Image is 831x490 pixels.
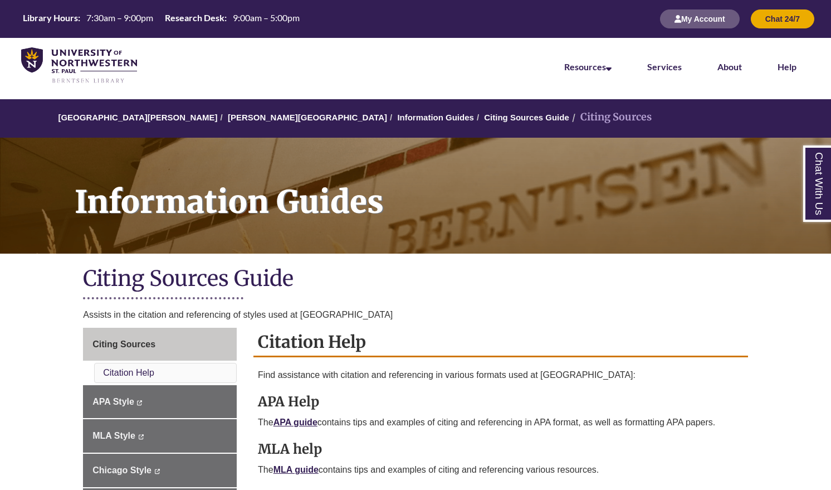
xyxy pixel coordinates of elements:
a: [PERSON_NAME][GEOGRAPHIC_DATA] [228,113,387,122]
a: Citation Help [103,368,154,377]
i: This link opens in a new window [136,400,143,405]
i: This link opens in a new window [138,434,144,439]
span: Citing Sources [92,339,155,349]
a: Citing Sources Guide [484,113,569,122]
p: Find assistance with citation and referencing in various formats used at [GEOGRAPHIC_DATA]: [258,368,744,382]
a: MLA Style [83,419,237,453]
h2: Citation Help [253,328,748,357]
p: The contains tips and examples of citing and referencing various resources. [258,463,744,477]
a: About [717,61,742,72]
span: Assists in the citation and referencing of styles used at [GEOGRAPHIC_DATA] [83,310,393,319]
span: 9:00am – 5:00pm [233,12,300,23]
button: My Account [660,9,740,28]
a: Resources [564,61,612,72]
a: Chat 24/7 [751,14,814,23]
img: UNWSP Library Logo [21,47,137,84]
h1: Citing Sources Guide [83,265,748,294]
strong: APA Help [258,393,319,410]
a: Information Guides [397,113,474,122]
p: The contains tips and examples of citing and referencing in APA format, as well as formatting APA... [258,416,744,429]
i: This link opens in a new window [154,469,160,474]
button: Chat 24/7 [751,9,814,28]
span: APA Style [92,397,134,406]
a: Hours Today [18,12,304,27]
li: Citing Sources [569,109,652,125]
a: Services [647,61,682,72]
th: Research Desk: [160,12,228,24]
a: APA Style [83,385,237,419]
a: [GEOGRAPHIC_DATA][PERSON_NAME] [58,113,217,122]
h1: Information Guides [62,138,831,239]
a: My Account [660,14,740,23]
a: MLA guide [273,465,319,474]
a: Help [778,61,796,72]
span: MLA Style [92,431,135,440]
strong: MLA help [258,440,322,458]
a: APA guide [273,418,317,427]
a: Citing Sources [83,328,237,361]
a: Chicago Style [83,454,237,487]
span: Chicago Style [92,465,151,475]
span: 7:30am – 9:00pm [86,12,153,23]
th: Library Hours: [18,12,82,24]
table: Hours Today [18,12,304,26]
